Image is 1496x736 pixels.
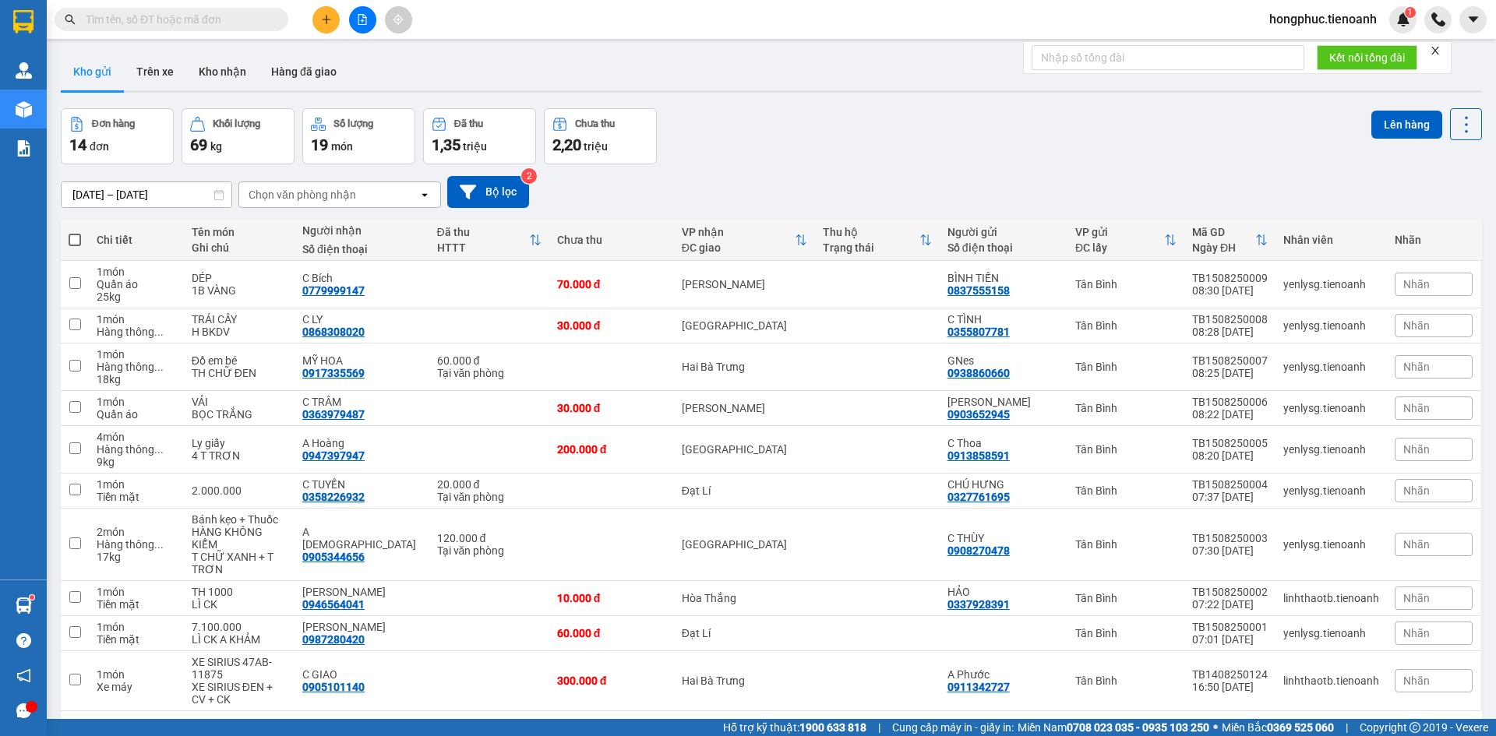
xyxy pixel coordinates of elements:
[1192,408,1268,421] div: 08:22 [DATE]
[302,681,365,693] div: 0905101140
[97,538,176,551] div: Hàng thông thường
[1192,272,1268,284] div: TB1508250009
[1431,12,1445,26] img: phone-icon
[1075,443,1177,456] div: Tân Bình
[213,118,260,129] div: Khối lượng
[723,719,866,736] span: Hỗ trợ kỹ thuật:
[682,278,807,291] div: [PERSON_NAME]
[947,367,1010,379] div: 0938860660
[1192,668,1268,681] div: TB1408250124
[333,118,373,129] div: Số lượng
[1403,674,1430,687] span: Nhãn
[302,243,422,255] div: Số điện thoại
[1075,538,1177,551] div: Tân Bình
[1032,45,1304,70] input: Nhập số tổng đài
[947,598,1010,611] div: 0337928391
[16,668,31,683] span: notification
[878,719,880,736] span: |
[331,140,353,153] span: món
[947,681,1010,693] div: 0911342727
[947,532,1060,544] div: C THÙY
[210,140,222,153] span: kg
[1403,538,1430,551] span: Nhãn
[1403,443,1430,456] span: Nhãn
[192,551,287,576] div: T CHỮ XANH + T TRƠN
[1075,402,1177,414] div: Tân Bình
[947,313,1060,326] div: C TÌNH
[947,272,1060,284] div: BÌNH TIẾN
[1192,532,1268,544] div: TB1508250003
[1192,598,1268,611] div: 07:22 [DATE]
[1405,7,1416,18] sup: 1
[16,62,32,79] img: warehouse-icon
[302,551,365,563] div: 0905344656
[16,703,31,718] span: message
[1075,241,1164,254] div: ĐC lấy
[302,408,365,421] div: 0363979487
[682,361,807,373] div: Hai Bà Trưng
[823,241,919,254] div: Trạng thái
[357,14,368,25] span: file-add
[302,326,365,338] div: 0868308020
[557,627,666,639] div: 60.000 đ
[682,443,807,456] div: [GEOGRAPHIC_DATA]
[1283,402,1379,414] div: yenlysg.tienoanh
[1403,592,1430,604] span: Nhãn
[1075,319,1177,332] div: Tân Bình
[1192,326,1268,338] div: 08:28 [DATE]
[1283,319,1379,332] div: yenlysg.tienoanh
[1283,443,1379,456] div: yenlysg.tienoanh
[154,361,164,373] span: ...
[192,313,287,326] div: TRÁI CÂY
[1283,234,1379,246] div: Nhân viên
[1192,396,1268,408] div: TB1508250006
[192,449,287,462] div: 4 T TRƠN
[1430,45,1441,56] span: close
[92,118,135,129] div: Đơn hàng
[97,551,176,563] div: 17 kg
[97,478,176,491] div: 1 món
[544,108,657,164] button: Chưa thu2,20 triệu
[682,319,807,332] div: [GEOGRAPHIC_DATA]
[1184,220,1275,261] th: Toggle SortBy
[124,53,186,90] button: Trên xe
[1192,284,1268,297] div: 08:30 [DATE]
[682,674,807,687] div: Hai Bà Trưng
[1075,627,1177,639] div: Tân Bình
[947,478,1060,491] div: CHÚ HƯNG
[682,538,807,551] div: [GEOGRAPHIC_DATA]
[97,361,176,373] div: Hàng thông thường
[302,586,422,598] div: C XUÂN
[1192,241,1255,254] div: Ngày ĐH
[521,168,537,184] sup: 2
[815,220,940,261] th: Toggle SortBy
[302,491,365,503] div: 0358226932
[947,544,1010,557] div: 0908270478
[682,402,807,414] div: [PERSON_NAME]
[192,284,287,297] div: 1B VÀNG
[418,188,431,201] svg: open
[1067,721,1209,734] strong: 0708 023 035 - 0935 103 250
[302,108,415,164] button: Số lượng19món
[1403,278,1430,291] span: Nhãn
[61,108,174,164] button: Đơn hàng14đơn
[1192,367,1268,379] div: 08:25 [DATE]
[97,633,176,646] div: Tiền mặt
[1466,12,1480,26] span: caret-down
[1192,633,1268,646] div: 07:01 [DATE]
[1410,722,1420,733] span: copyright
[97,668,176,681] div: 1 món
[62,182,231,207] input: Select a date range.
[97,408,176,421] div: Quần áo
[302,396,422,408] div: C TRÂM
[385,6,412,33] button: aim
[349,6,376,33] button: file-add
[1075,484,1177,497] div: Tân Bình
[557,402,666,414] div: 30.000 đ
[1283,592,1379,604] div: linhthaotb.tienoanh
[302,284,365,297] div: 0779999147
[97,266,176,278] div: 1 món
[13,10,34,33] img: logo-vxr
[97,348,176,361] div: 1 món
[1329,49,1405,66] span: Kết nối tổng đài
